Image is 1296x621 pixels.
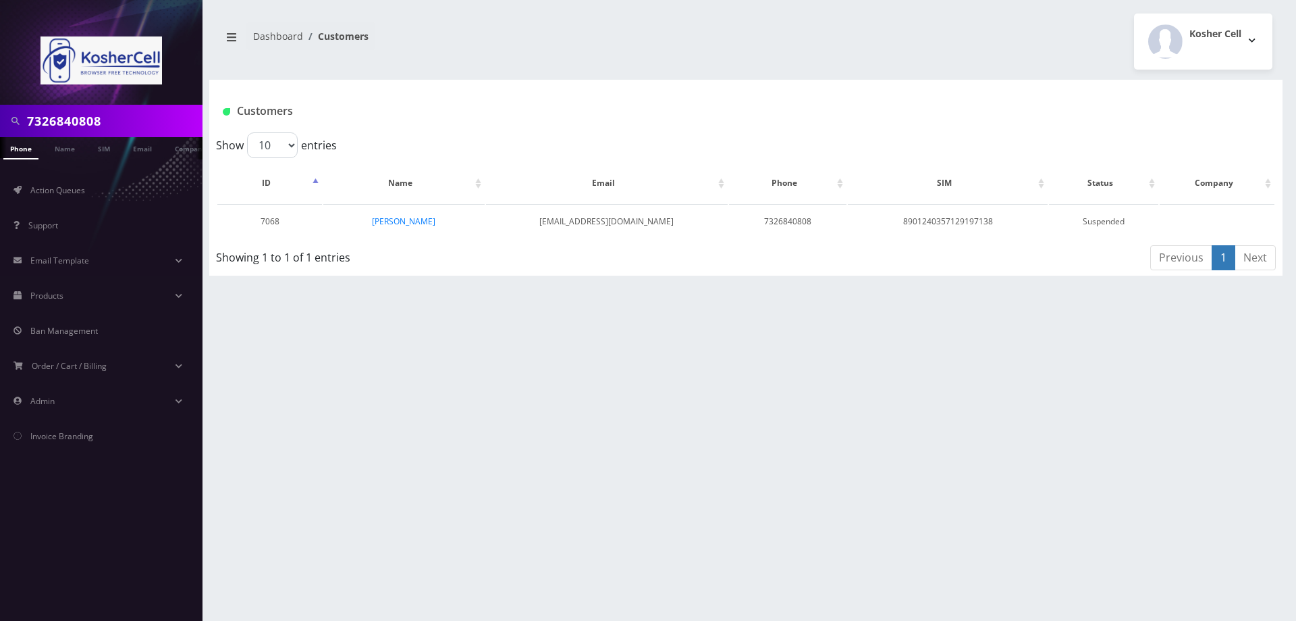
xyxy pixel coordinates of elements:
[217,164,322,203] th: ID: activate to sort column descending
[223,105,1091,118] h1: Customers
[168,137,213,158] a: Company
[216,244,647,266] div: Showing 1 to 1 of 1 entries
[486,164,728,203] th: Email: activate to sort column ascending
[1189,28,1241,40] h2: Kosher Cell
[40,36,162,84] img: KosherCell
[28,220,58,231] span: Support
[247,132,298,158] select: Showentries
[216,132,337,158] label: Show entries
[486,204,728,239] td: [EMAIL_ADDRESS][DOMAIN_NAME]
[253,30,303,43] a: Dashboard
[1134,14,1272,70] button: Kosher Cell
[1160,164,1274,203] th: Company: activate to sort column ascending
[48,137,82,158] a: Name
[1049,164,1158,203] th: Status: activate to sort column ascending
[3,137,38,159] a: Phone
[126,137,159,158] a: Email
[30,290,63,301] span: Products
[30,325,98,337] span: Ban Management
[303,29,369,43] li: Customers
[729,204,846,239] td: 7326840808
[30,430,93,442] span: Invoice Branding
[848,164,1048,203] th: SIM: activate to sort column ascending
[372,216,435,227] a: [PERSON_NAME]
[30,395,55,407] span: Admin
[1049,204,1158,239] td: Suspended
[323,164,484,203] th: Name: activate to sort column ascending
[1235,245,1276,270] a: Next
[1212,245,1235,270] a: 1
[1150,245,1212,270] a: Previous
[91,137,117,158] a: SIM
[848,204,1048,239] td: 8901240357129197138
[219,22,736,61] nav: breadcrumb
[30,184,85,196] span: Action Queues
[32,360,107,372] span: Order / Cart / Billing
[27,108,199,134] input: Search in Company
[217,204,322,239] td: 7068
[30,255,89,266] span: Email Template
[729,164,846,203] th: Phone: activate to sort column ascending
